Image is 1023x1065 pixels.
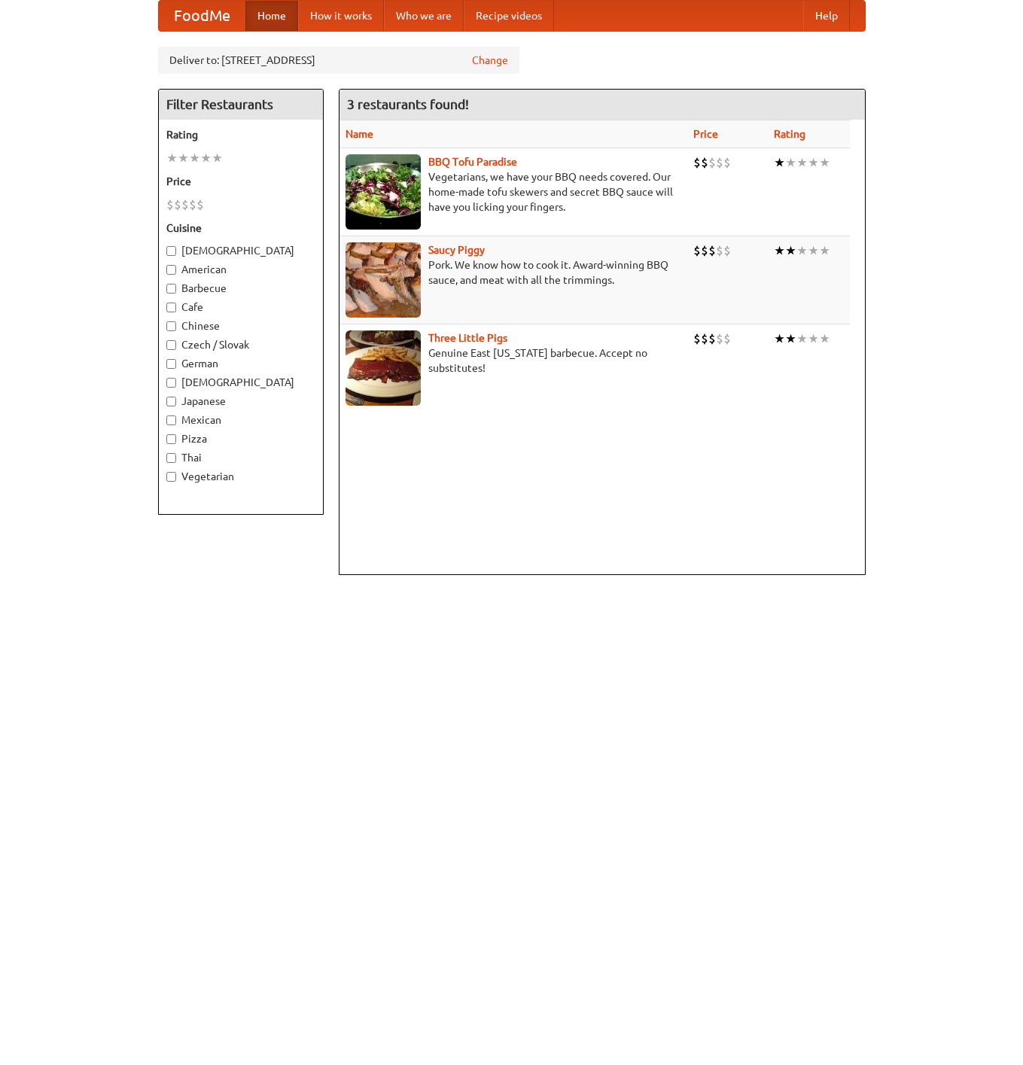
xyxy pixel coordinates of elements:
a: Recipe videos [464,1,554,31]
li: $ [708,154,716,171]
input: Barbecue [166,284,176,294]
li: ★ [178,150,189,166]
li: $ [716,242,723,259]
li: ★ [200,150,212,166]
li: $ [693,330,701,347]
li: ★ [808,154,819,171]
label: German [166,356,315,371]
label: Thai [166,450,315,465]
img: saucy.jpg [346,242,421,318]
p: Vegetarians, we have your BBQ needs covered. Our home-made tofu skewers and secret BBQ sauce will... [346,169,681,215]
li: $ [174,196,181,213]
h5: Rating [166,127,315,142]
div: Deliver to: [STREET_ADDRESS] [158,47,519,74]
input: German [166,359,176,369]
li: $ [166,196,174,213]
ng-pluralize: 3 restaurants found! [347,97,469,111]
h4: Filter Restaurants [159,90,323,120]
a: Who we are [384,1,464,31]
a: How it works [298,1,384,31]
input: Cafe [166,303,176,312]
label: Vegetarian [166,469,315,484]
h5: Price [166,174,315,189]
li: $ [693,154,701,171]
input: Thai [166,453,176,463]
p: Pork. We know how to cook it. Award-winning BBQ sauce, and meat with all the trimmings. [346,257,681,288]
li: $ [723,330,731,347]
li: $ [189,196,196,213]
h5: Cuisine [166,221,315,236]
li: $ [723,242,731,259]
a: Three Little Pigs [428,332,507,344]
li: ★ [189,150,200,166]
label: Cafe [166,300,315,315]
li: ★ [785,330,796,347]
input: Pizza [166,434,176,444]
input: American [166,265,176,275]
label: Pizza [166,431,315,446]
input: [DEMOGRAPHIC_DATA] [166,246,176,256]
li: $ [701,242,708,259]
li: ★ [166,150,178,166]
li: ★ [796,330,808,347]
li: ★ [785,242,796,259]
li: ★ [774,330,785,347]
li: $ [708,330,716,347]
li: ★ [212,150,223,166]
li: ★ [808,242,819,259]
input: Mexican [166,415,176,425]
li: ★ [796,154,808,171]
input: Japanese [166,397,176,406]
label: Barbecue [166,281,315,296]
li: $ [716,154,723,171]
li: $ [701,154,708,171]
label: American [166,262,315,277]
label: [DEMOGRAPHIC_DATA] [166,375,315,390]
a: Home [245,1,298,31]
input: [DEMOGRAPHIC_DATA] [166,378,176,388]
li: $ [693,242,701,259]
label: Japanese [166,394,315,409]
li: ★ [785,154,796,171]
label: Czech / Slovak [166,337,315,352]
a: Name [346,128,373,140]
li: $ [196,196,204,213]
li: $ [716,330,723,347]
label: [DEMOGRAPHIC_DATA] [166,243,315,258]
input: Czech / Slovak [166,340,176,350]
input: Vegetarian [166,472,176,482]
input: Chinese [166,321,176,331]
li: ★ [774,242,785,259]
a: Rating [774,128,805,140]
li: ★ [774,154,785,171]
a: FoodMe [159,1,245,31]
li: $ [708,242,716,259]
label: Chinese [166,318,315,333]
li: $ [701,330,708,347]
a: Price [693,128,718,140]
a: Help [803,1,850,31]
label: Mexican [166,412,315,428]
a: BBQ Tofu Paradise [428,156,517,168]
li: ★ [819,330,830,347]
li: ★ [819,154,830,171]
li: ★ [819,242,830,259]
a: Saucy Piggy [428,244,485,256]
li: ★ [796,242,808,259]
li: ★ [808,330,819,347]
p: Genuine East [US_STATE] barbecue. Accept no substitutes! [346,345,681,376]
img: tofuparadise.jpg [346,154,421,230]
a: Change [472,53,508,68]
li: $ [181,196,189,213]
img: littlepigs.jpg [346,330,421,406]
li: $ [723,154,731,171]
